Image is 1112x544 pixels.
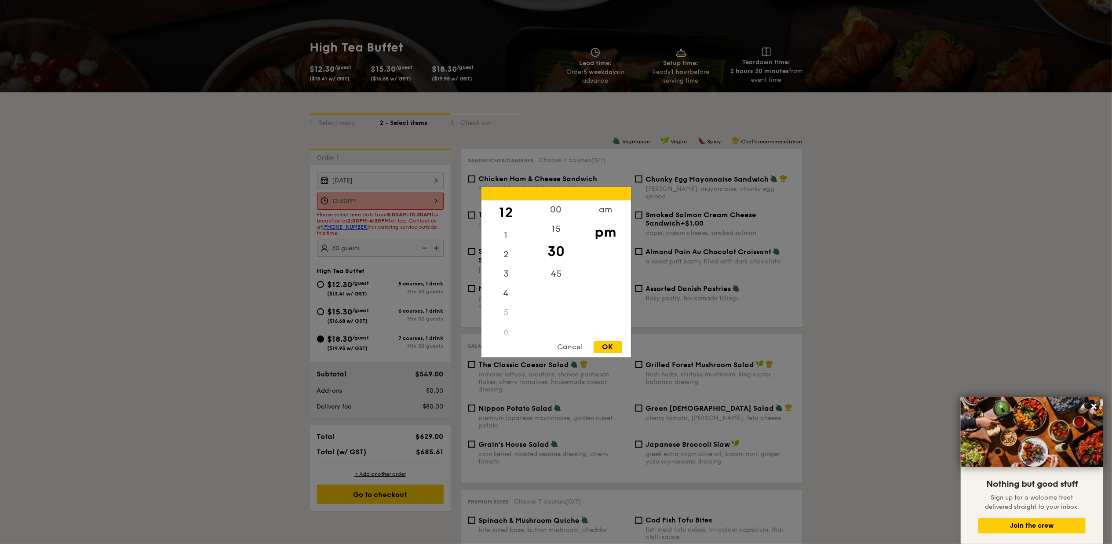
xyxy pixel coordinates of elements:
div: 3 [481,264,531,284]
div: 15 [531,219,581,239]
div: 4 [481,284,531,303]
div: 5 [481,303,531,322]
img: DSC07876-Edit02-Large.jpeg [961,397,1103,467]
span: Nothing but good stuff [986,479,1078,489]
div: OK [594,341,622,353]
button: Join the crew [978,518,1086,533]
span: Sign up for a welcome treat delivered straight to your inbox. [985,494,1079,511]
button: Close [1087,399,1101,413]
div: 12 [481,200,531,226]
div: am [581,200,631,219]
div: 2 [481,245,531,264]
div: 1 [481,226,531,245]
div: pm [581,219,631,245]
div: 45 [531,264,581,284]
div: 30 [531,239,581,264]
div: Cancel [549,341,592,353]
div: 00 [531,200,581,219]
div: 6 [481,322,531,342]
